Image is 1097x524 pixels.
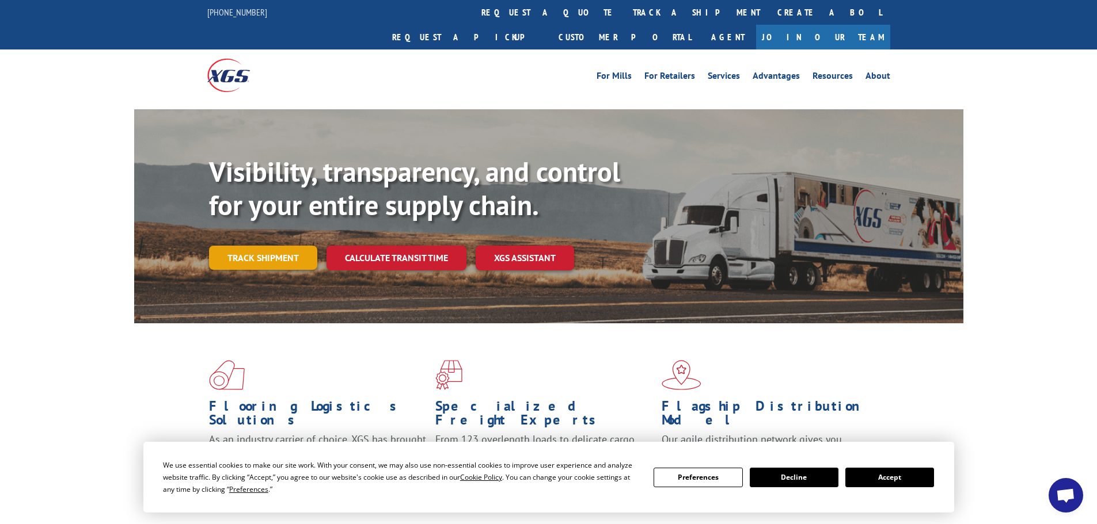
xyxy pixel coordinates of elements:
h1: Flagship Distribution Model [662,399,879,433]
span: Cookie Policy [460,472,502,482]
img: xgs-icon-total-supply-chain-intelligence-red [209,360,245,390]
a: Resources [813,71,853,84]
h1: Flooring Logistics Solutions [209,399,427,433]
div: Cookie Consent Prompt [143,442,954,512]
img: xgs-icon-focused-on-flooring-red [435,360,462,390]
a: Request a pickup [384,25,550,49]
a: Calculate transit time [327,246,466,270]
a: XGS ASSISTANT [476,246,574,270]
button: Decline [750,468,838,487]
img: xgs-icon-flagship-distribution-model-red [662,360,701,390]
span: As an industry carrier of choice, XGS has brought innovation and dedication to flooring logistics... [209,433,426,473]
h1: Specialized Freight Experts [435,399,653,433]
button: Accept [845,468,934,487]
a: For Mills [597,71,632,84]
div: We use essential cookies to make our site work. With your consent, we may also use non-essential ... [163,459,640,495]
button: Preferences [654,468,742,487]
a: [PHONE_NUMBER] [207,6,267,18]
span: Preferences [229,484,268,494]
a: Customer Portal [550,25,700,49]
a: Join Our Team [756,25,890,49]
a: Advantages [753,71,800,84]
a: Agent [700,25,756,49]
a: Services [708,71,740,84]
a: Track shipment [209,246,317,270]
span: Our agile distribution network gives you nationwide inventory management on demand. [662,433,874,460]
div: Open chat [1049,478,1083,512]
b: Visibility, transparency, and control for your entire supply chain. [209,154,620,223]
p: From 123 overlength loads to delicate cargo, our experienced staff knows the best way to move you... [435,433,653,484]
a: For Retailers [644,71,695,84]
a: About [866,71,890,84]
